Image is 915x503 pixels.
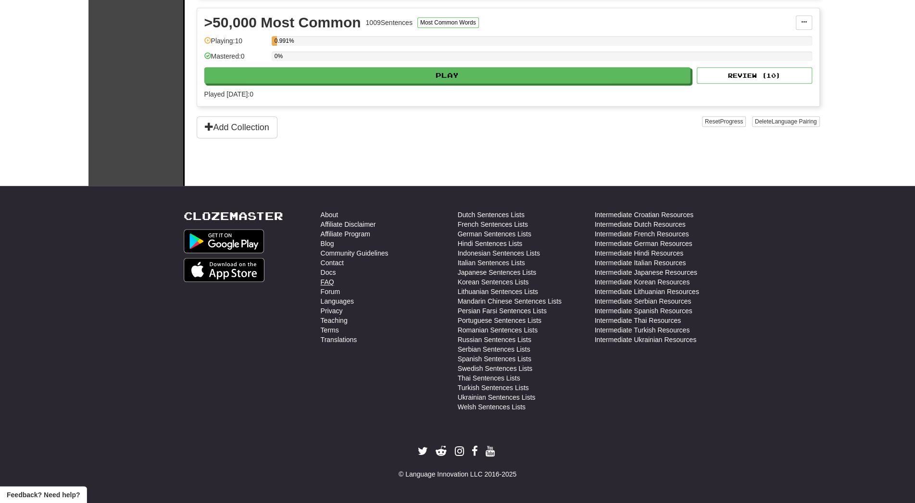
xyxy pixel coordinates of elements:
[458,239,523,248] a: Hindi Sentences Lists
[458,325,538,335] a: Romanian Sentences Lists
[458,277,529,287] a: Korean Sentences Lists
[458,229,531,239] a: German Sentences Lists
[595,229,689,239] a: Intermediate French Resources
[458,268,536,277] a: Japanese Sentences Lists
[321,210,338,220] a: About
[321,248,389,258] a: Community Guidelines
[321,316,348,325] a: Teaching
[184,469,732,479] div: © Language Innovation LLC 2016-2025
[458,316,541,325] a: Portuguese Sentences Lists
[184,258,265,282] img: Get it on App Store
[7,490,80,500] span: Open feedback widget
[697,67,812,84] button: Review (10)
[458,402,526,412] a: Welsh Sentences Lists
[321,268,336,277] a: Docs
[595,239,692,248] a: Intermediate German Resources
[204,36,267,52] div: Playing: 10
[595,248,683,258] a: Intermediate Hindi Resources
[595,296,691,306] a: Intermediate Serbian Resources
[321,325,339,335] a: Terms
[458,335,531,344] a: Russian Sentences Lists
[458,287,538,296] a: Lithuanian Sentences Lists
[204,15,361,30] div: >50,000 Most Common
[321,287,340,296] a: Forum
[417,17,479,28] button: Most Common Words
[321,335,357,344] a: Translations
[458,383,529,393] a: Turkish Sentences Lists
[595,220,686,229] a: Intermediate Dutch Resources
[197,116,277,138] button: Add Collection
[720,118,743,125] span: Progress
[321,277,334,287] a: FAQ
[204,90,253,98] span: Played [DATE]: 0
[458,344,530,354] a: Serbian Sentences Lists
[458,258,525,268] a: Italian Sentences Lists
[321,239,334,248] a: Blog
[458,393,536,402] a: Ukrainian Sentences Lists
[321,220,376,229] a: Affiliate Disclaimer
[204,51,267,67] div: Mastered: 0
[771,118,816,125] span: Language Pairing
[458,306,547,316] a: Persian Farsi Sentences Lists
[458,364,533,373] a: Swedish Sentences Lists
[321,258,344,268] a: Contact
[184,210,283,222] a: Clozemaster
[595,335,697,344] a: Intermediate Ukrainian Resources
[458,220,528,229] a: French Sentences Lists
[595,210,693,220] a: Intermediate Croatian Resources
[321,229,370,239] a: Affiliate Program
[595,306,692,316] a: Intermediate Spanish Resources
[595,277,690,287] a: Intermediate Korean Resources
[458,248,540,258] a: Indonesian Sentences Lists
[458,210,525,220] a: Dutch Sentences Lists
[702,116,746,127] button: ResetProgress
[365,18,412,27] div: 1009 Sentences
[458,296,562,306] a: Mandarin Chinese Sentences Lists
[752,116,820,127] button: DeleteLanguage Pairing
[458,373,520,383] a: Thai Sentences Lists
[595,325,690,335] a: Intermediate Turkish Resources
[321,306,343,316] a: Privacy
[184,229,264,253] img: Get it on Google Play
[595,258,686,268] a: Intermediate Italian Resources
[275,36,277,46] div: 0.991%
[595,268,697,277] a: Intermediate Japanese Resources
[458,354,531,364] a: Spanish Sentences Lists
[204,67,691,84] button: Play
[595,287,699,296] a: Intermediate Lithuanian Resources
[321,296,354,306] a: Languages
[595,316,681,325] a: Intermediate Thai Resources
